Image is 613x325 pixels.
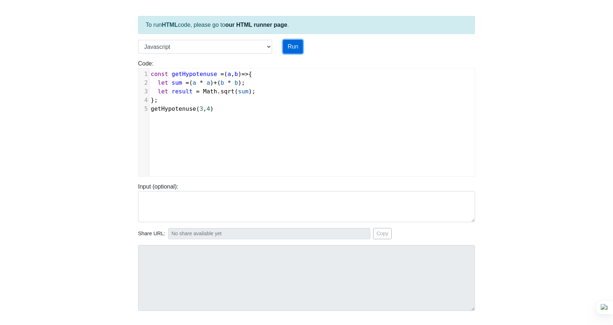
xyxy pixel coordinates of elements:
div: 1 [138,70,149,79]
span: ( ) ( ); [151,79,245,86]
span: = [185,79,189,86]
div: 4 [138,96,149,105]
div: Code: [133,59,480,177]
span: 4 [207,105,210,112]
span: Math [203,88,217,95]
span: getHypotenuse [151,105,196,112]
span: b [234,79,238,86]
span: . ( ); [151,88,255,95]
span: + [213,79,217,86]
span: = [196,88,200,95]
span: let [158,88,168,95]
div: 2 [138,79,149,87]
button: Copy [373,228,392,239]
span: ( , ) [151,105,214,112]
span: ( , ) { [151,71,252,77]
span: a [193,79,196,86]
span: sum [238,88,249,95]
span: sqrt [221,88,235,95]
div: 3 [138,87,149,96]
div: To run code, please go to . [138,16,475,34]
span: let [158,79,168,86]
span: }; [151,97,158,104]
span: = [221,71,224,77]
span: a [207,79,210,86]
span: a [228,71,231,77]
span: Share URL: [138,230,165,238]
span: getHypotenuse [172,71,217,77]
span: sum [172,79,182,86]
a: our HTML runner page [225,22,287,28]
span: result [172,88,193,95]
span: => [242,71,249,77]
button: Run [283,40,303,54]
div: Input (optional): [133,182,480,222]
div: 5 [138,105,149,113]
span: b [234,71,238,77]
span: b [221,79,224,86]
input: No share available yet [168,228,370,239]
span: 3 [200,105,203,112]
span: const [151,71,168,77]
strong: HTML [162,22,178,28]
